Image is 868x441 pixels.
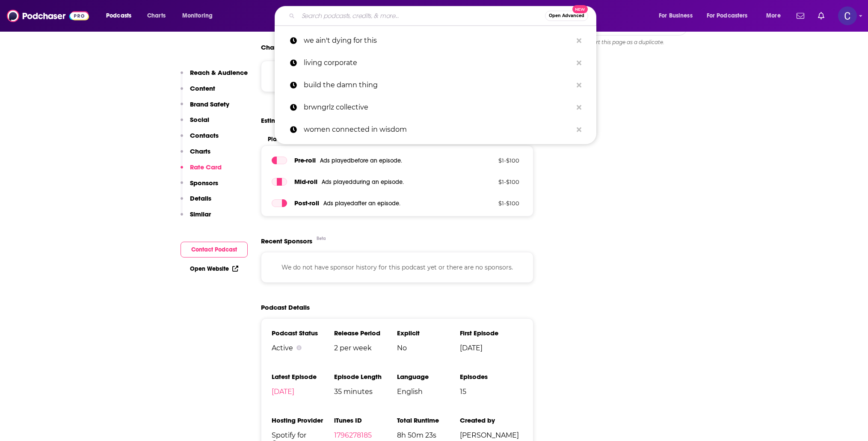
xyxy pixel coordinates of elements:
[272,416,335,424] h3: Hosting Provider
[275,118,596,141] a: women connected in wisdom
[838,6,857,25] button: Show profile menu
[298,9,545,23] input: Search podcasts, credits, & more...
[272,373,335,381] h3: Latest Episode
[460,416,523,424] h3: Created by
[190,147,210,155] p: Charts
[460,431,523,439] span: [PERSON_NAME]
[33,50,77,56] div: Domain Overview
[181,68,248,84] button: Reach & Audience
[322,178,404,186] span: Ads played during an episode .
[334,373,397,381] h3: Episode Length
[304,30,572,52] p: we ain't dying for this
[549,14,584,18] span: Open Advanced
[7,8,89,24] img: Podchaser - Follow, Share and Rate Podcasts
[397,329,460,337] h3: Explicit
[181,210,211,226] button: Similar
[464,200,519,207] p: $ 1 - $ 100
[294,178,317,186] span: Mid -roll
[190,84,215,92] p: Content
[261,303,310,311] h2: Podcast Details
[190,115,209,124] p: Social
[460,373,523,381] h3: Episodes
[460,388,523,396] span: 15
[85,50,92,56] img: tab_keywords_by_traffic_grey.svg
[24,14,42,21] div: v 4.0.25
[190,131,219,139] p: Contacts
[397,388,460,396] span: English
[181,147,210,163] button: Charts
[760,9,791,23] button: open menu
[464,157,519,164] p: $ 1 - $ 100
[190,100,229,108] p: Brand Safety
[181,194,211,210] button: Details
[334,344,397,352] span: 2 per week
[304,52,572,74] p: living corporate
[181,84,215,100] button: Content
[545,11,588,21] button: Open AdvancedNew
[272,344,335,352] div: Active
[294,199,319,207] span: Post -roll
[190,68,248,77] p: Reach & Audience
[397,416,460,424] h3: Total Runtime
[559,39,687,46] div: Report this page as a duplicate.
[106,10,131,22] span: Podcasts
[766,10,781,22] span: More
[815,9,828,23] a: Show notifications dropdown
[320,157,402,164] span: Ads played before an episode .
[190,265,238,272] a: Open Website
[190,194,211,202] p: Details
[261,43,281,51] h2: Charts
[190,210,211,218] p: Similar
[181,100,229,116] button: Brand Safety
[147,10,166,22] span: Charts
[283,6,604,26] div: Search podcasts, credits, & more...
[323,200,400,207] span: Ads played after an episode .
[317,236,326,241] div: Beta
[838,6,857,25] span: Logged in as publicityxxtina
[261,61,534,92] div: This podcast isn't ranking on any Apple or Spotify charts today.
[334,416,397,424] h3: iTunes ID
[14,22,21,29] img: website_grey.svg
[397,344,460,352] span: No
[334,329,397,337] h3: Release Period
[294,156,316,164] span: Pre -roll
[653,9,703,23] button: open menu
[100,9,142,23] button: open menu
[460,329,523,337] h3: First Episode
[275,96,596,118] a: brwngrlz collective
[334,388,397,396] span: 35 minutes
[838,6,857,25] img: User Profile
[261,112,325,129] span: Estimated Rate Card
[334,431,372,439] a: 1796278185
[23,50,30,56] img: tab_domain_overview_orange.svg
[181,131,219,147] button: Contacts
[304,74,572,96] p: build the damn thing
[181,115,209,131] button: Social
[397,373,460,381] h3: Language
[793,9,808,23] a: Show notifications dropdown
[707,10,748,22] span: For Podcasters
[95,50,144,56] div: Keywords by Traffic
[22,22,94,29] div: Domain: [DOMAIN_NAME]
[272,388,294,396] a: [DATE]
[272,263,523,272] p: We do not have sponsor history for this podcast yet or there are no sponsors.
[190,163,222,171] p: Rate Card
[142,9,171,23] a: Charts
[701,9,760,23] button: open menu
[272,329,335,337] h3: Podcast Status
[572,5,588,13] span: New
[275,30,596,52] a: we ain't dying for this
[275,52,596,74] a: living corporate
[181,179,218,195] button: Sponsors
[176,9,224,23] button: open menu
[464,178,519,185] p: $ 1 - $ 100
[304,96,572,118] p: brwngrlz collective
[190,179,218,187] p: Sponsors
[181,242,248,257] button: Contact Podcast
[275,74,596,96] a: build the damn thing
[659,10,693,22] span: For Business
[182,10,213,22] span: Monitoring
[14,14,21,21] img: logo_orange.svg
[304,118,572,141] p: women connected in wisdom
